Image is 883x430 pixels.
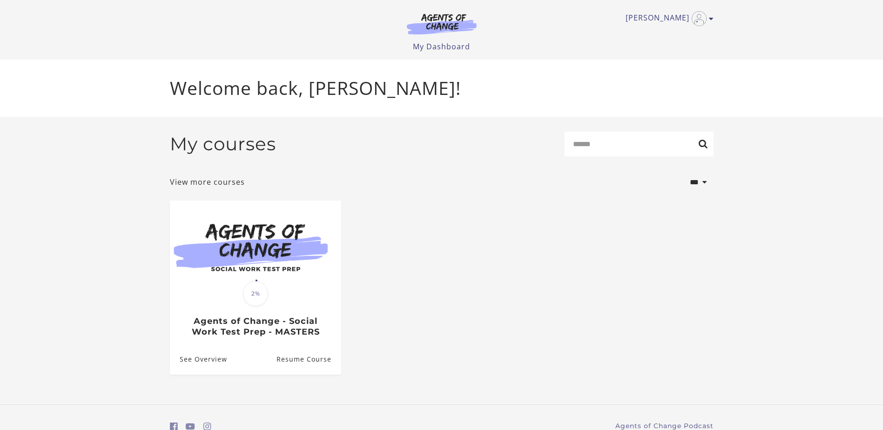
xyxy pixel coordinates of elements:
[276,344,341,375] a: Agents of Change - Social Work Test Prep - MASTERS: Resume Course
[170,133,276,155] h2: My courses
[170,176,245,188] a: View more courses
[170,344,227,375] a: Agents of Change - Social Work Test Prep - MASTERS: See Overview
[413,41,470,52] a: My Dashboard
[170,74,714,102] p: Welcome back, [PERSON_NAME]!
[180,316,331,337] h3: Agents of Change - Social Work Test Prep - MASTERS
[243,281,268,306] span: 2%
[626,11,709,26] a: Toggle menu
[397,13,486,34] img: Agents of Change Logo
